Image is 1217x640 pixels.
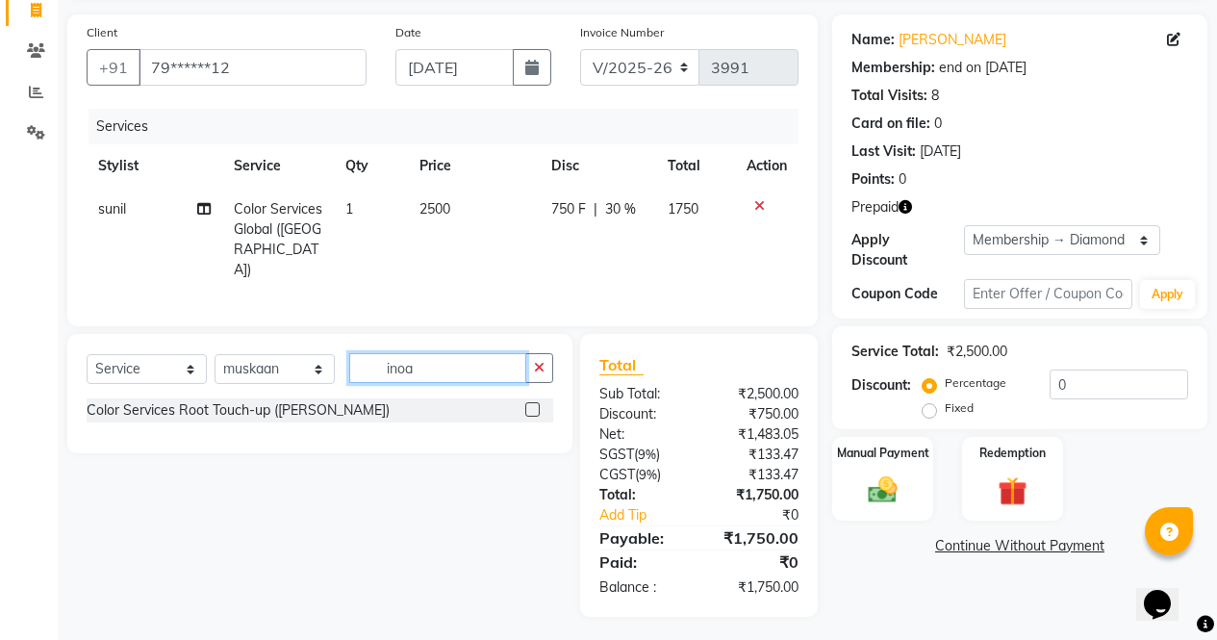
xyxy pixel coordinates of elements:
[964,279,1132,309] input: Enter Offer / Coupon Code
[585,550,699,574] div: Paid:
[698,445,813,465] div: ₹133.47
[698,384,813,404] div: ₹2,500.00
[698,404,813,424] div: ₹750.00
[345,200,353,218] span: 1
[899,30,1006,50] a: [PERSON_NAME]
[639,467,657,482] span: 9%
[931,86,939,106] div: 8
[947,342,1007,362] div: ₹2,500.00
[234,200,322,278] span: Color Services Global ([GEOGRAPHIC_DATA])
[408,144,540,188] th: Price
[899,169,906,190] div: 0
[851,30,895,50] div: Name:
[698,485,813,505] div: ₹1,750.00
[419,200,450,218] span: 2500
[585,465,699,485] div: ( )
[698,577,813,598] div: ₹1,750.00
[836,536,1204,556] a: Continue Without Payment
[851,375,911,396] div: Discount:
[945,374,1006,392] label: Percentage
[945,399,974,417] label: Fixed
[851,58,935,78] div: Membership:
[989,474,1036,509] img: _gift.svg
[1136,563,1198,621] iframe: chat widget
[349,353,526,383] input: Search or Scan
[698,550,813,574] div: ₹0
[698,424,813,445] div: ₹1,483.05
[585,404,699,424] div: Discount:
[1140,280,1195,309] button: Apply
[585,424,699,445] div: Net:
[139,49,367,86] input: Search by Name/Mobile/Email/Code
[585,485,699,505] div: Total:
[87,24,117,41] label: Client
[920,141,961,162] div: [DATE]
[851,342,939,362] div: Service Total:
[585,384,699,404] div: Sub Total:
[934,114,942,134] div: 0
[334,144,408,188] th: Qty
[698,465,813,485] div: ₹133.47
[735,144,799,188] th: Action
[668,200,698,218] span: 1750
[851,230,964,270] div: Apply Discount
[89,109,813,144] div: Services
[395,24,421,41] label: Date
[851,86,927,106] div: Total Visits:
[718,505,813,525] div: ₹0
[98,200,126,218] span: sunil
[585,505,718,525] a: Add Tip
[87,144,222,188] th: Stylist
[698,526,813,550] div: ₹1,750.00
[638,447,656,462] span: 9%
[851,169,895,190] div: Points:
[851,114,930,134] div: Card on file:
[851,284,964,304] div: Coupon Code
[979,445,1046,462] label: Redemption
[585,445,699,465] div: ( )
[605,199,636,219] span: 30 %
[599,355,644,375] span: Total
[859,474,906,507] img: _cash.svg
[594,199,597,219] span: |
[580,24,664,41] label: Invoice Number
[222,144,334,188] th: Service
[939,58,1027,78] div: end on [DATE]
[87,49,140,86] button: +91
[540,144,656,188] th: Disc
[599,466,635,483] span: CGST
[599,446,634,463] span: SGST
[551,199,586,219] span: 750 F
[585,526,699,550] div: Payable:
[851,141,916,162] div: Last Visit:
[585,577,699,598] div: Balance :
[851,197,899,218] span: Prepaid
[837,445,929,462] label: Manual Payment
[87,400,390,421] div: Color Services Root Touch-up ([PERSON_NAME])
[656,144,735,188] th: Total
